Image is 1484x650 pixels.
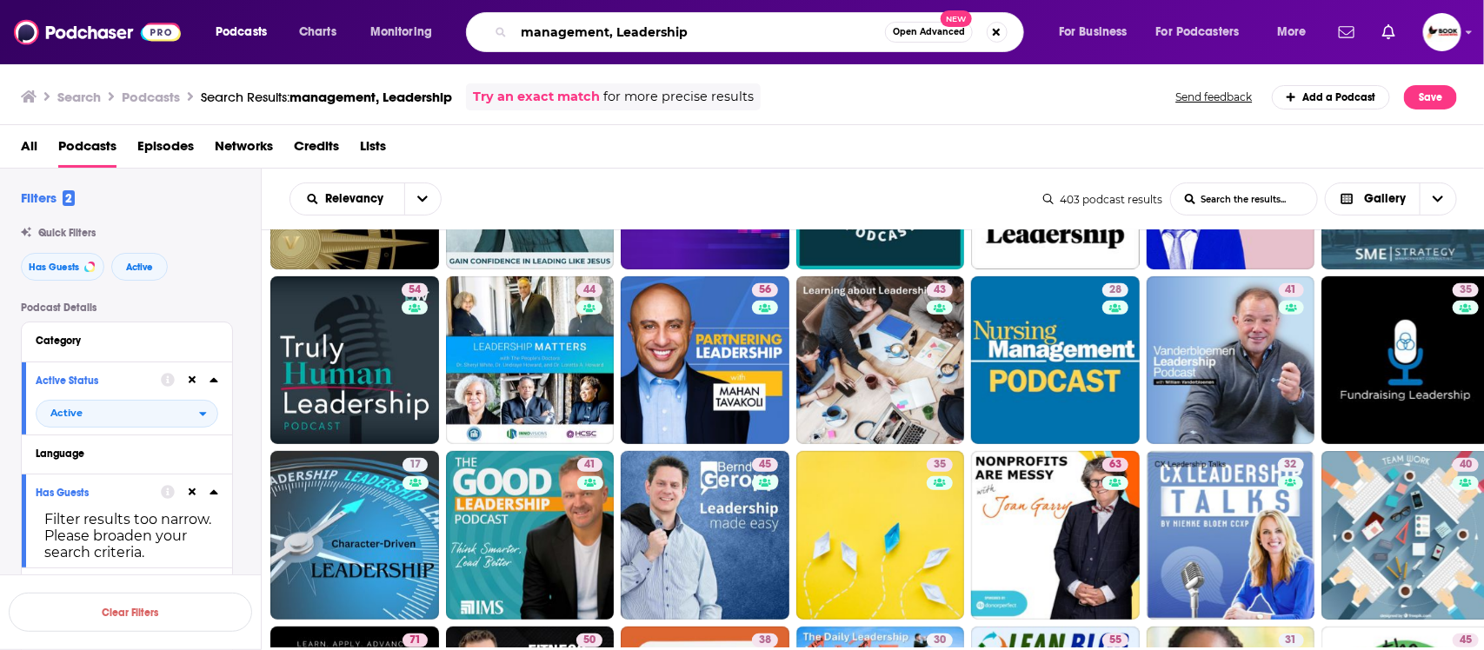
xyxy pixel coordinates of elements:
button: open menu [1265,18,1328,46]
a: 40 [1453,458,1479,472]
span: 55 [1109,632,1121,649]
a: 54 [270,276,439,445]
span: 30 [934,632,946,649]
span: 45 [759,456,771,474]
a: All [21,132,37,168]
span: 40 [1460,456,1472,474]
span: Podcasts [216,20,267,44]
button: Category [36,329,218,351]
span: 54 [409,282,421,299]
a: Add a Podcast [1272,85,1391,109]
span: Charts [299,20,336,44]
a: 32 [1278,458,1304,472]
span: 43 [934,282,946,299]
button: Active [111,253,168,281]
span: Logged in as BookLaunchers [1423,13,1461,51]
a: 28 [1102,283,1128,297]
input: Search podcasts, credits, & more... [514,18,885,46]
span: Relevancy [326,193,390,205]
h3: Podcasts [122,89,180,105]
span: For Business [1059,20,1128,44]
a: 45 [1453,633,1479,647]
a: 43 [796,276,965,445]
button: Send feedback [1171,90,1258,104]
button: open menu [36,400,218,428]
span: 56 [759,282,771,299]
a: 17 [270,451,439,620]
span: 45 [1460,632,1472,649]
a: 63 [1102,458,1128,472]
span: 2 [63,190,75,206]
span: 28 [1109,282,1121,299]
img: Podchaser - Follow, Share and Rate Podcasts [14,16,181,49]
button: Active Status [36,369,161,391]
a: 55 [1102,633,1128,647]
span: Gallery [1364,193,1406,205]
a: Episodes [137,132,194,168]
button: open menu [1145,18,1265,46]
a: 45 [621,451,789,620]
a: Charts [288,18,347,46]
a: 45 [752,458,778,472]
button: open menu [1047,18,1149,46]
span: 31 [1286,632,1297,649]
span: Active [126,262,153,272]
button: open menu [404,183,441,215]
a: 63 [971,451,1140,620]
button: Clear Filters [9,593,252,632]
button: open menu [358,18,455,46]
span: Open Advanced [893,28,965,36]
button: open menu [203,18,289,46]
a: 38 [752,633,778,647]
a: Podcasts [58,132,116,168]
h2: Choose View [1325,182,1458,216]
span: 17 [409,456,421,474]
span: Active [50,408,83,418]
div: Has Guests [36,487,150,499]
a: 50 [576,633,602,647]
span: New [941,10,972,27]
span: Has Guests [29,262,79,272]
a: Show notifications dropdown [1332,17,1361,47]
span: for more precise results [603,87,754,107]
span: 44 [583,282,596,299]
a: Lists [360,132,386,168]
div: Active Status [36,375,150,387]
p: Podcast Details [21,302,233,314]
span: 38 [759,632,771,649]
a: 35 [927,458,953,472]
span: 41 [1286,282,1297,299]
h2: filter dropdown [36,400,218,428]
span: Monitoring [370,20,432,44]
div: 403 podcast results [1043,193,1163,206]
a: 17 [403,458,428,472]
button: open menu [290,193,404,205]
a: 56 [752,283,778,297]
a: 41 [1147,276,1315,445]
button: Has Guests [36,481,161,503]
span: 63 [1109,456,1121,474]
div: Filter results too narrow. Please broaden your search criteria. [36,511,218,560]
div: Search podcasts, credits, & more... [482,12,1041,52]
a: 35 [796,451,965,620]
span: 71 [409,632,421,649]
a: Try an exact match [473,87,600,107]
button: Open AdvancedNew [885,22,973,43]
span: management, Leadership [289,89,452,105]
a: 44 [446,276,615,445]
h3: Search [57,89,101,105]
a: Search Results:management, Leadership [201,89,452,105]
h2: Choose List sort [289,182,442,216]
a: Show notifications dropdown [1375,17,1402,47]
h2: Filters [21,189,75,206]
span: 50 [583,632,596,649]
a: 30 [927,633,953,647]
span: 41 [584,456,596,474]
button: Language [36,442,218,464]
a: 54 [402,283,428,297]
span: 35 [934,456,946,474]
